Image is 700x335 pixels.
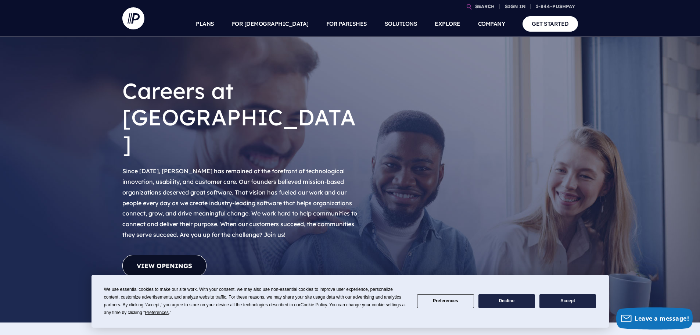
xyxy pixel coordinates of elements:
a: FOR [DEMOGRAPHIC_DATA] [232,11,309,37]
span: Preferences [145,310,169,315]
div: Cookie Consent Prompt [91,275,609,328]
span: Leave a message! [635,314,689,322]
button: Leave a message! [616,307,693,329]
a: GET STARTED [523,16,578,31]
h1: Careers at [GEOGRAPHIC_DATA] [122,72,361,163]
a: COMPANY [478,11,505,37]
a: SOLUTIONS [385,11,417,37]
div: We use essential cookies to make our site work. With your consent, we may also use non-essential ... [104,286,408,317]
span: Since [DATE], [PERSON_NAME] has remained at the forefront of technological innovation, usability,... [122,167,357,238]
a: View Openings [122,255,207,277]
a: FOR PARISHES [326,11,367,37]
button: Accept [539,294,596,309]
span: Cookie Policy [301,302,327,307]
button: Decline [478,294,535,309]
a: PLANS [196,11,214,37]
a: EXPLORE [435,11,460,37]
button: Preferences [417,294,474,309]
